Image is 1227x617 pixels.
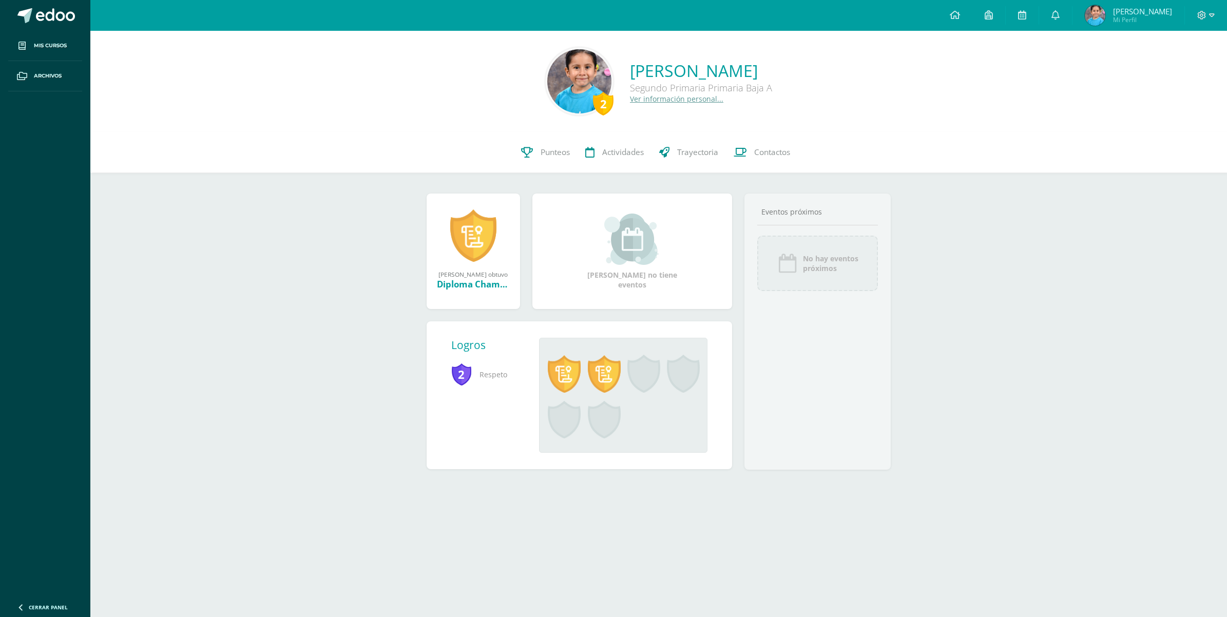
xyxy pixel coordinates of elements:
[726,132,798,173] a: Contactos
[630,82,772,94] div: Segundo Primaria Primaria Baja A
[581,214,683,290] div: [PERSON_NAME] no tiene eventos
[593,92,613,115] div: 2
[677,147,718,158] span: Trayectoria
[602,147,644,158] span: Actividades
[547,49,611,113] img: c6d751d19a5a14d035329b35f4912724.png
[451,362,472,386] span: 2
[451,338,531,352] div: Logros
[754,147,790,158] span: Contactos
[541,147,570,158] span: Punteos
[8,31,82,61] a: Mis cursos
[437,278,510,290] div: Diploma Champagnat
[578,132,651,173] a: Actividades
[437,270,510,278] div: [PERSON_NAME] obtuvo
[1113,15,1172,24] span: Mi Perfil
[777,253,798,274] img: event_icon.png
[513,132,578,173] a: Punteos
[34,42,67,50] span: Mis cursos
[757,207,878,217] div: Eventos próximos
[604,214,660,265] img: event_small.png
[451,360,523,389] span: Respeto
[34,72,62,80] span: Archivos
[630,94,723,104] a: Ver información personal...
[651,132,726,173] a: Trayectoria
[1085,5,1105,26] img: 22e4a7e3646e96007a6418a95683ef50.png
[29,604,68,611] span: Cerrar panel
[803,254,858,273] span: No hay eventos próximos
[630,60,772,82] a: [PERSON_NAME]
[1113,6,1172,16] span: [PERSON_NAME]
[8,61,82,91] a: Archivos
